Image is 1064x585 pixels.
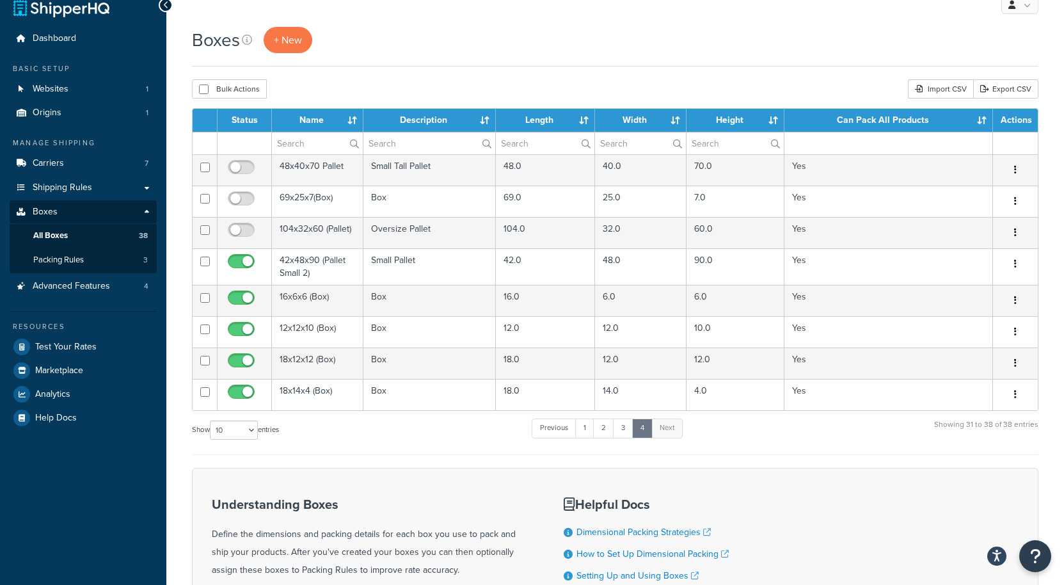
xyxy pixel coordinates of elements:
span: Packing Rules [33,255,84,266]
td: 25.0 [595,186,687,217]
td: Small Tall Pallet [363,154,496,186]
td: 70.0 [687,154,784,186]
label: Show entries [192,421,279,440]
li: Advanced Features [10,275,157,298]
span: Advanced Features [33,281,110,292]
td: 32.0 [595,217,687,248]
span: Carriers [33,158,64,169]
a: Next [651,419,683,438]
td: Yes [784,217,993,248]
td: 12.0 [687,348,784,379]
td: 6.0 [687,285,784,316]
a: Marketplace [10,359,157,382]
a: 1 [575,419,594,438]
td: Yes [784,348,993,379]
th: Description : activate to sort column ascending [363,109,496,132]
input: Search [687,132,784,154]
td: 4.0 [687,379,784,410]
td: 6.0 [595,285,687,316]
a: Carriers 7 [10,152,157,175]
li: Shipping Rules [10,176,157,200]
a: 2 [593,419,614,438]
select: Showentries [210,421,258,440]
li: Analytics [10,383,157,406]
td: Box [363,348,496,379]
td: Yes [784,248,993,285]
a: + New [264,27,312,53]
span: 38 [139,230,148,241]
td: 18.0 [496,348,595,379]
span: Websites [33,84,68,95]
td: Oversize Pallet [363,217,496,248]
div: Resources [10,321,157,332]
a: Setting Up and Using Boxes [576,569,699,582]
td: 104x32x60 (Pallet) [272,217,363,248]
td: 12.0 [595,316,687,348]
td: Yes [784,316,993,348]
td: 12x12x10 (Box) [272,316,363,348]
td: 16x6x6 (Box) [272,285,363,316]
td: 40.0 [595,154,687,186]
a: How to Set Up Dimensional Packing [576,547,729,561]
td: 42.0 [496,248,595,285]
td: Yes [784,186,993,217]
li: Origins [10,101,157,125]
th: Height : activate to sort column ascending [687,109,784,132]
td: 12.0 [496,316,595,348]
h3: Understanding Boxes [212,497,532,511]
td: 14.0 [595,379,687,410]
td: 90.0 [687,248,784,285]
li: Carriers [10,152,157,175]
a: Dimensional Packing Strategies [576,525,711,539]
td: 18.0 [496,379,595,410]
th: Status [218,109,272,132]
td: 42x48x90 (Pallet Small 2) [272,248,363,285]
span: + New [274,33,302,47]
a: Help Docs [10,406,157,429]
span: Dashboard [33,33,76,44]
td: Box [363,285,496,316]
div: Import CSV [908,79,973,99]
span: Boxes [33,207,58,218]
input: Search [595,132,686,154]
div: Basic Setup [10,63,157,74]
a: Previous [532,419,576,438]
td: Yes [784,285,993,316]
td: 18x14x4 (Box) [272,379,363,410]
th: Can Pack All Products : activate to sort column ascending [784,109,993,132]
td: 12.0 [595,348,687,379]
td: 60.0 [687,217,784,248]
td: 48.0 [496,154,595,186]
li: Websites [10,77,157,101]
a: 4 [632,419,653,438]
span: Origins [33,108,61,118]
td: 18x12x12 (Box) [272,348,363,379]
td: 48.0 [595,248,687,285]
td: Box [363,316,496,348]
a: Boxes [10,200,157,224]
span: 3 [143,255,148,266]
input: Search [363,132,495,154]
a: Advanced Features 4 [10,275,157,298]
div: Define the dimensions and packing details for each box you use to pack and ship your products. Af... [212,497,532,579]
a: All Boxes 38 [10,224,157,248]
button: Bulk Actions [192,79,267,99]
input: Search [272,132,363,154]
span: 1 [146,108,148,118]
a: Test Your Rates [10,335,157,358]
span: Marketplace [35,365,83,376]
span: 4 [144,281,148,292]
th: Length : activate to sort column ascending [496,109,595,132]
span: Test Your Rates [35,342,97,353]
a: Dashboard [10,27,157,51]
div: Showing 31 to 38 of 38 entries [934,417,1038,445]
h1: Boxes [192,28,240,52]
input: Search [496,132,594,154]
span: 1 [146,84,148,95]
h3: Helpful Docs [564,497,765,511]
td: Box [363,379,496,410]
